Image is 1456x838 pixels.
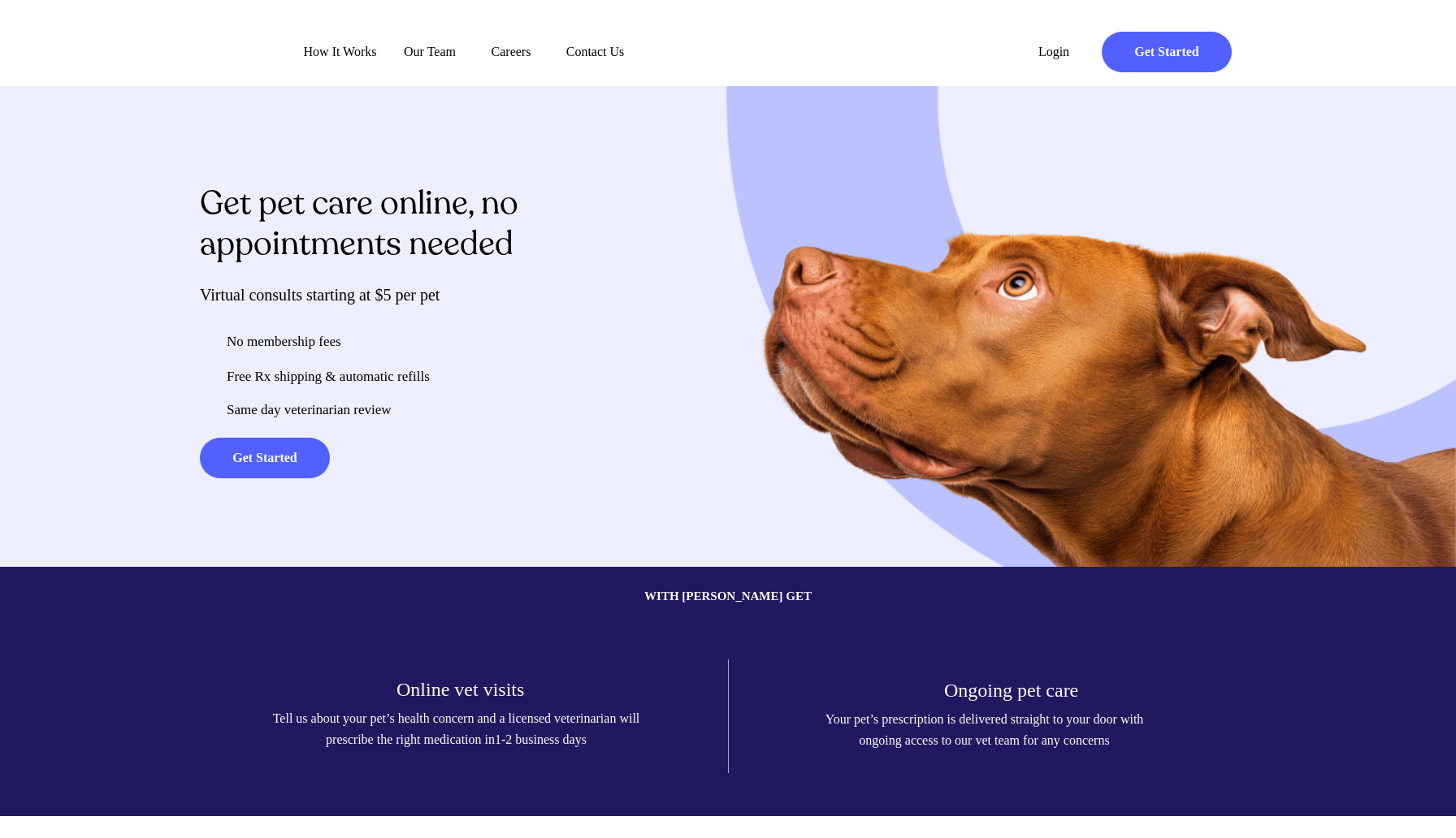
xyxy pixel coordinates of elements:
span: How It Works [292,44,388,59]
span: Virtual consults starting at $5 per pet [200,286,440,304]
span: Get pet care online, no appointments needed [200,181,518,266]
a: Get Started [1102,32,1232,72]
span: Free Rx shipping & automatic refills [227,369,430,384]
span: Ongoing pet care [944,680,1078,701]
a: Get Started [200,438,330,478]
span: Online vet visits [396,679,524,700]
span: WITH [PERSON_NAME] GET [644,590,812,603]
span: Contact Us [552,44,638,59]
a: Our Team [390,44,470,60]
span: Careers [471,44,551,59]
strong: Get Started [1134,45,1199,58]
a: Careers [471,44,551,60]
a: Login [1016,32,1091,72]
strong: Get Started [232,451,297,464]
span: Our Team [390,44,470,59]
a: How It Works [292,44,388,60]
span: Same day veterinarian review [227,402,392,417]
span: Your pet’s prescription is delivered straight to your door with ongoing access to our vet team fo... [825,712,1144,747]
a: Contact Us [552,44,638,60]
span: No membership fees [227,334,341,349]
span: Tell us about your pet’s health concern and a licensed veterinarian will prescribe the right medi... [273,711,640,746]
span: Login [1016,44,1091,59]
span: 1-2 business days [495,732,587,746]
